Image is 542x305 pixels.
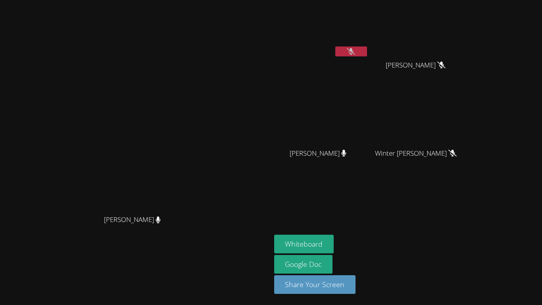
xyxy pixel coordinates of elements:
[274,275,356,294] button: Share Your Screen
[104,214,161,226] span: [PERSON_NAME]
[274,235,334,253] button: Whiteboard
[290,148,346,159] span: [PERSON_NAME]
[386,60,446,71] span: [PERSON_NAME]
[274,255,333,274] a: Google Doc
[375,148,457,159] span: Winter [PERSON_NAME]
